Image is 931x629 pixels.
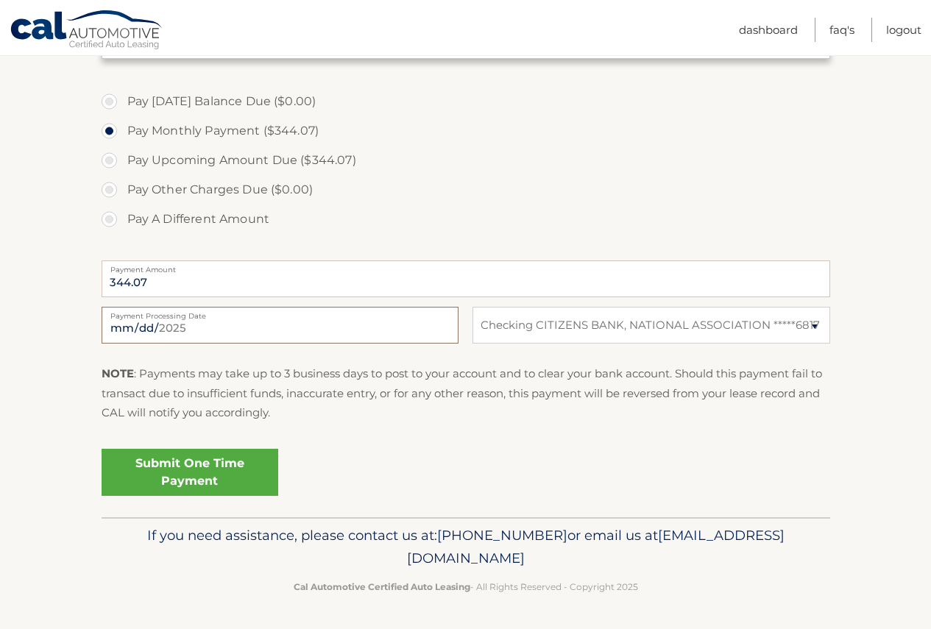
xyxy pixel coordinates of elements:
label: Pay Monthly Payment ($344.07) [102,116,830,146]
input: Payment Date [102,307,459,344]
a: Logout [886,18,921,42]
label: Pay Other Charges Due ($0.00) [102,175,830,205]
label: Payment Processing Date [102,307,459,319]
label: Pay A Different Amount [102,205,830,234]
label: Pay Upcoming Amount Due ($344.07) [102,146,830,175]
strong: Cal Automotive Certified Auto Leasing [294,581,470,592]
label: Payment Amount [102,260,830,272]
a: Cal Automotive [10,10,164,52]
a: Submit One Time Payment [102,449,278,496]
p: If you need assistance, please contact us at: or email us at [111,524,821,571]
p: - All Rights Reserved - Copyright 2025 [111,579,821,594]
p: : Payments may take up to 3 business days to post to your account and to clear your bank account.... [102,364,830,422]
span: [PHONE_NUMBER] [437,527,567,544]
a: Dashboard [739,18,798,42]
label: Pay [DATE] Balance Due ($0.00) [102,87,830,116]
strong: NOTE [102,366,134,380]
a: FAQ's [829,18,854,42]
input: Payment Amount [102,260,830,297]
